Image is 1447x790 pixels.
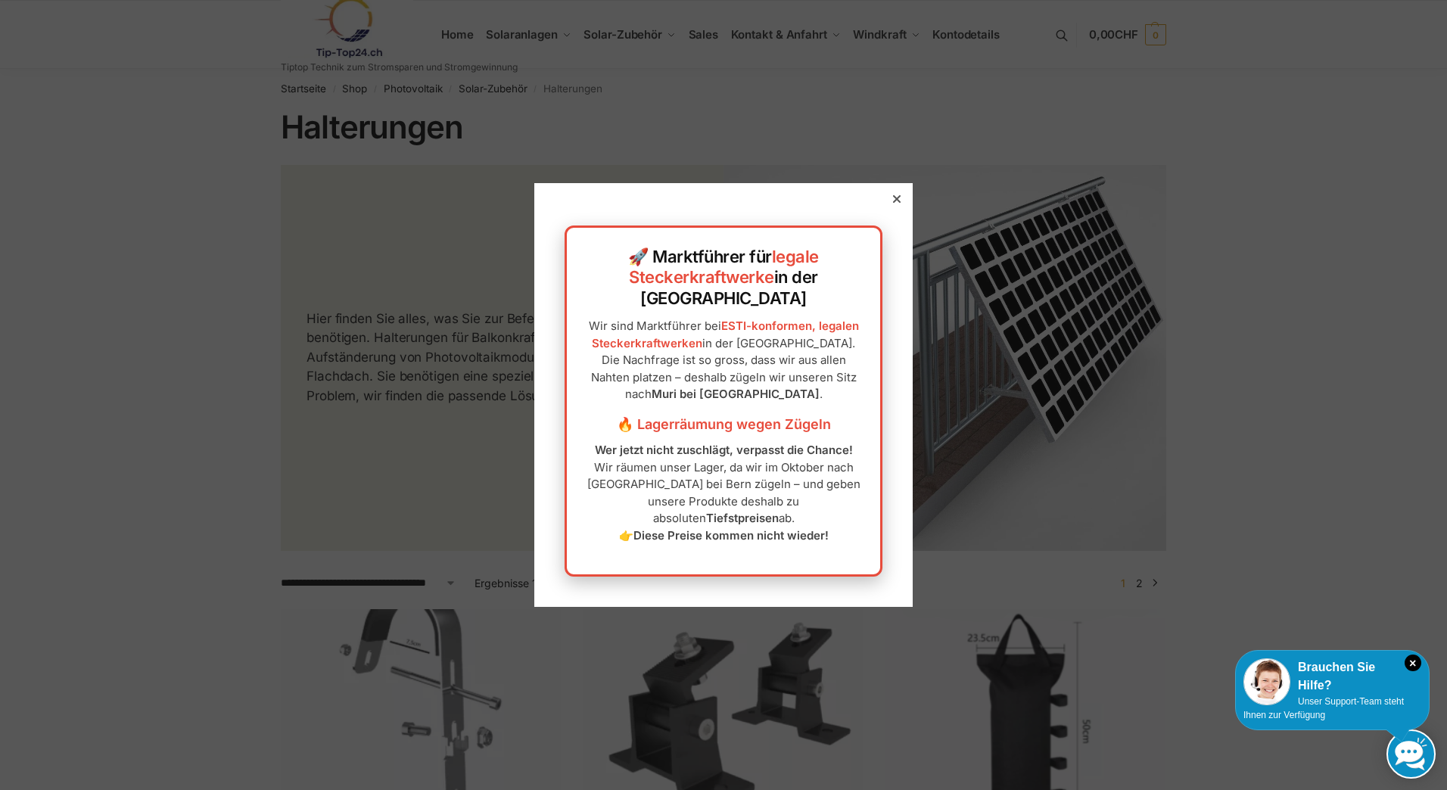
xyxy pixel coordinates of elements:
[582,247,865,309] h2: 🚀 Marktführer für in der [GEOGRAPHIC_DATA]
[582,318,865,403] p: Wir sind Marktführer bei in der [GEOGRAPHIC_DATA]. Die Nachfrage ist so gross, dass wir aus allen...
[582,415,865,434] h3: 🔥 Lagerräumung wegen Zügeln
[633,528,829,543] strong: Diese Preise kommen nicht wieder!
[629,247,819,288] a: legale Steckerkraftwerke
[706,511,779,525] strong: Tiefstpreisen
[595,443,853,457] strong: Wer jetzt nicht zuschlägt, verpasst die Chance!
[1243,696,1404,720] span: Unser Support-Team steht Ihnen zur Verfügung
[582,442,865,544] p: Wir räumen unser Lager, da wir im Oktober nach [GEOGRAPHIC_DATA] bei Bern zügeln – und geben unse...
[652,387,820,401] strong: Muri bei [GEOGRAPHIC_DATA]
[1243,658,1290,705] img: Customer service
[1405,655,1421,671] i: Schließen
[1243,658,1421,695] div: Brauchen Sie Hilfe?
[592,319,859,350] a: ESTI-konformen, legalen Steckerkraftwerken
